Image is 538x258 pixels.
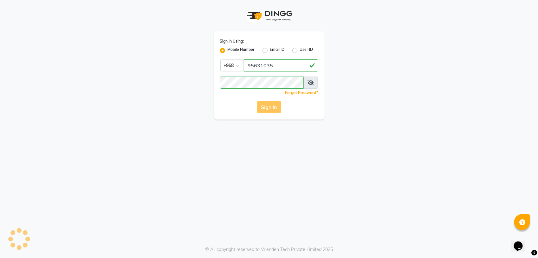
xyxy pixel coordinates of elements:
[511,233,532,252] iframe: chat widget
[270,47,285,54] label: Email ID
[300,47,313,54] label: User ID
[220,77,304,89] input: Username
[244,59,318,71] input: Username
[285,90,318,95] a: Forgot Password?
[228,47,255,54] label: Mobile Number
[244,6,295,25] img: logo1.svg
[220,38,244,44] label: Sign In Using:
